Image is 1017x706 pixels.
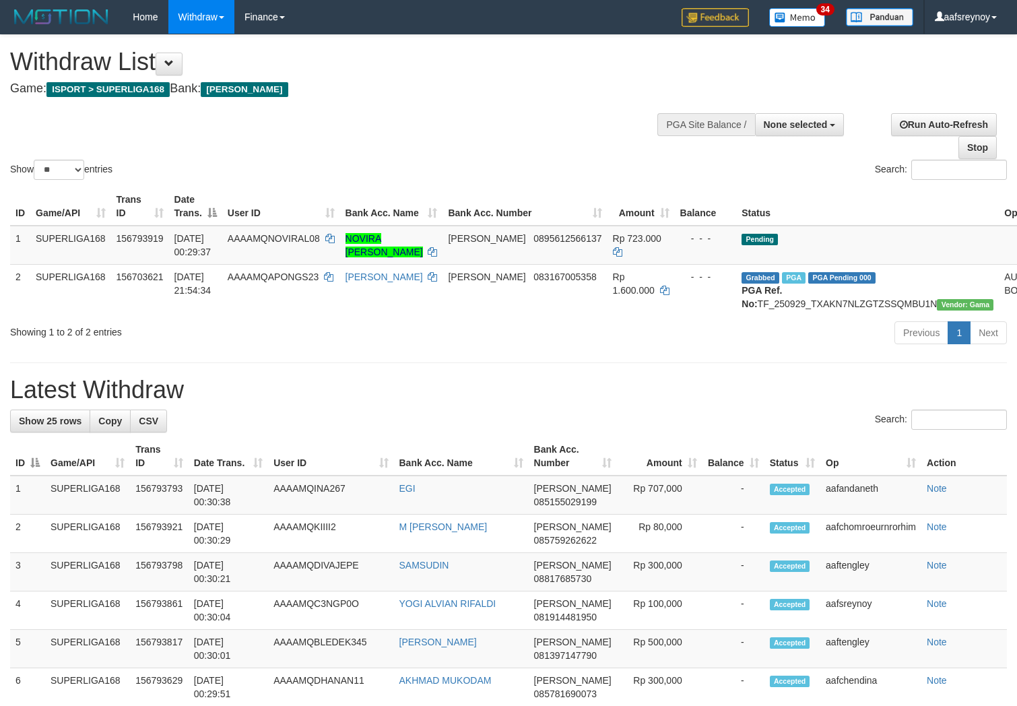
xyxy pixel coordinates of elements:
img: Button%20Memo.svg [769,8,826,27]
a: EGI [399,483,416,494]
th: Date Trans.: activate to sort column descending [169,187,222,226]
a: Next [970,321,1007,344]
th: ID: activate to sort column descending [10,437,45,476]
input: Search: [911,160,1007,180]
td: 156793921 [130,515,189,553]
td: AAAAMQKIIII2 [268,515,393,553]
a: Note [927,560,947,571]
td: 4 [10,591,45,630]
span: Copy 085759262622 to clipboard [534,535,597,546]
a: [PERSON_NAME] [399,637,477,647]
span: Accepted [770,560,810,572]
span: Pending [742,234,778,245]
span: [PERSON_NAME] [201,82,288,97]
a: Run Auto-Refresh [891,113,997,136]
th: Trans ID: activate to sort column ascending [111,187,169,226]
span: 34 [816,3,834,15]
td: [DATE] 00:30:04 [189,591,268,630]
td: 156793798 [130,553,189,591]
a: Show 25 rows [10,410,90,432]
th: User ID: activate to sort column ascending [222,187,340,226]
span: [PERSON_NAME] [534,560,612,571]
h1: Withdraw List [10,49,665,75]
td: 1 [10,226,30,265]
td: AAAAMQC3NGP0O [268,591,393,630]
th: Game/API: activate to sort column ascending [45,437,130,476]
span: [PERSON_NAME] [534,598,612,609]
span: Copy 081914481950 to clipboard [534,612,597,622]
td: 156793817 [130,630,189,668]
td: - [702,553,764,591]
span: Accepted [770,599,810,610]
span: Grabbed [742,272,779,284]
img: panduan.png [846,8,913,26]
span: CSV [139,416,158,426]
th: Bank Acc. Name: activate to sort column ascending [394,437,529,476]
td: Rp 500,000 [617,630,702,668]
span: Accepted [770,522,810,534]
a: [PERSON_NAME] [346,271,423,282]
td: Rp 300,000 [617,553,702,591]
th: User ID: activate to sort column ascending [268,437,393,476]
td: [DATE] 00:30:01 [189,630,268,668]
span: Copy 081397147790 to clipboard [534,650,597,661]
th: Amount: activate to sort column ascending [617,437,702,476]
span: Copy 08817685730 to clipboard [534,573,592,584]
span: Copy 085781690073 to clipboard [534,688,597,699]
td: 2 [10,264,30,316]
input: Search: [911,410,1007,430]
td: SUPERLIGA168 [30,226,111,265]
a: NOVIRA [PERSON_NAME] [346,233,423,257]
td: 156793861 [130,591,189,630]
td: SUPERLIGA168 [45,630,130,668]
a: Note [927,675,947,686]
span: [PERSON_NAME] [448,233,525,244]
td: Rp 80,000 [617,515,702,553]
th: Date Trans.: activate to sort column ascending [189,437,268,476]
td: AAAAMQBLEDEK345 [268,630,393,668]
td: TF_250929_TXAKN7NLZGTZSSQMBU1N [736,264,999,316]
img: MOTION_logo.png [10,7,112,27]
td: AAAAMQINA267 [268,476,393,515]
span: Accepted [770,637,810,649]
a: Stop [958,136,997,159]
td: - [702,591,764,630]
span: Copy 0895612566137 to clipboard [533,233,601,244]
a: M [PERSON_NAME] [399,521,488,532]
th: Trans ID: activate to sort column ascending [130,437,189,476]
button: None selected [755,113,845,136]
span: 156703621 [117,271,164,282]
span: [PERSON_NAME] [448,271,525,282]
div: PGA Site Balance / [657,113,754,136]
th: Bank Acc. Number: activate to sort column ascending [442,187,607,226]
td: Rp 707,000 [617,476,702,515]
span: AAAAMQNOVIRAL08 [228,233,320,244]
span: PGA Pending [808,272,876,284]
span: Accepted [770,676,810,687]
td: 2 [10,515,45,553]
td: 1 [10,476,45,515]
span: [PERSON_NAME] [534,521,612,532]
span: ISPORT > SUPERLIGA168 [46,82,170,97]
td: [DATE] 00:30:29 [189,515,268,553]
span: None selected [764,119,828,130]
div: Showing 1 to 2 of 2 entries [10,320,414,339]
a: Note [927,598,947,609]
a: Note [927,521,947,532]
span: 156793919 [117,233,164,244]
th: ID [10,187,30,226]
th: Amount: activate to sort column ascending [608,187,675,226]
td: - [702,630,764,668]
a: Previous [894,321,948,344]
th: Balance: activate to sort column ascending [702,437,764,476]
span: Rp 1.600.000 [613,271,655,296]
td: aaftengley [820,553,921,591]
span: [PERSON_NAME] [534,483,612,494]
select: Showentries [34,160,84,180]
th: Status: activate to sort column ascending [764,437,820,476]
td: aaftengley [820,630,921,668]
td: SUPERLIGA168 [45,515,130,553]
td: - [702,515,764,553]
span: Show 25 rows [19,416,81,426]
span: AAAAMQAPONGS23 [228,271,319,282]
